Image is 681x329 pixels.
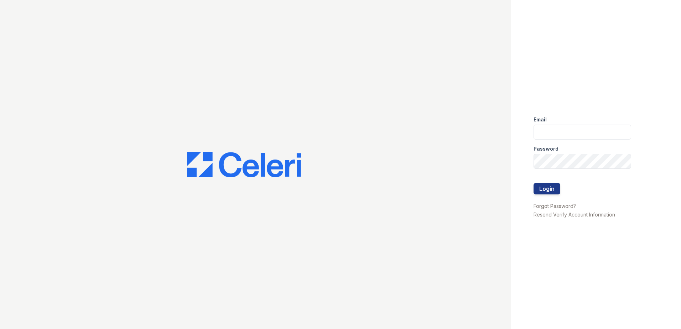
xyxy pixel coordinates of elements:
[534,116,547,123] label: Email
[534,183,560,194] button: Login
[187,152,301,177] img: CE_Logo_Blue-a8612792a0a2168367f1c8372b55b34899dd931a85d93a1a3d3e32e68fde9ad4.png
[534,211,615,218] a: Resend Verify Account Information
[534,203,576,209] a: Forgot Password?
[534,145,558,152] label: Password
